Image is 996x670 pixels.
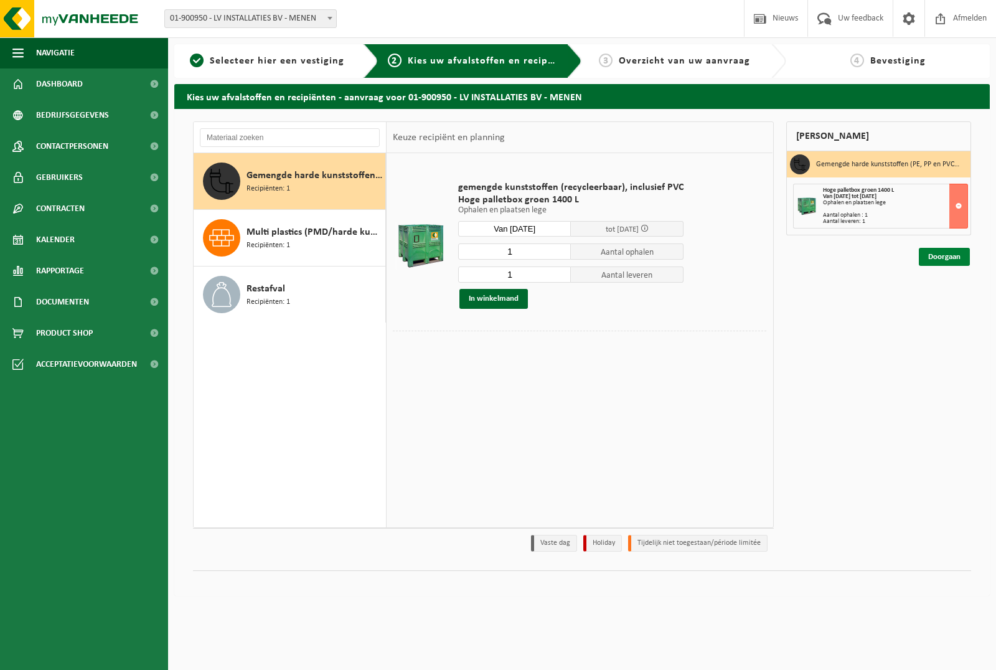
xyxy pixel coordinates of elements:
span: Kies uw afvalstoffen en recipiënten [408,56,579,66]
a: 1Selecteer hier een vestiging [181,54,354,68]
p: Ophalen en plaatsen lege [458,206,684,215]
span: Aantal ophalen [571,243,684,260]
span: Recipiënten: 1 [247,240,290,252]
li: Vaste dag [531,535,577,552]
span: Gemengde harde kunststoffen (PE, PP en PVC), recycleerbaar (industrieel) [247,168,382,183]
button: Gemengde harde kunststoffen (PE, PP en PVC), recycleerbaar (industrieel) Recipiënten: 1 [194,153,386,210]
button: Multi plastics (PMD/harde kunststoffen/spanbanden/EPS/folie naturel/folie gemengd) Recipiënten: 1 [194,210,386,267]
span: Kalender [36,224,75,255]
li: Holiday [583,535,622,552]
span: Recipiënten: 1 [247,183,290,195]
button: Restafval Recipiënten: 1 [194,267,386,323]
a: Doorgaan [919,248,970,266]
span: Restafval [247,281,285,296]
div: [PERSON_NAME] [786,121,972,151]
span: 1 [190,54,204,67]
div: Ophalen en plaatsen lege [823,200,968,206]
span: 2 [388,54,402,67]
strong: Van [DATE] tot [DATE] [823,193,876,200]
div: Aantal leveren: 1 [823,219,968,225]
span: Selecteer hier een vestiging [210,56,344,66]
span: 4 [850,54,864,67]
button: In winkelmand [459,289,528,309]
li: Tijdelijk niet toegestaan/période limitée [628,535,768,552]
span: Bevestiging [870,56,926,66]
span: Navigatie [36,37,75,68]
span: Contactpersonen [36,131,108,162]
span: Rapportage [36,255,84,286]
span: Dashboard [36,68,83,100]
span: Hoge palletbox groen 1400 L [458,194,684,206]
span: gemengde kunststoffen (recycleerbaar), inclusief PVC [458,181,684,194]
span: Acceptatievoorwaarden [36,349,137,380]
span: Bedrijfsgegevens [36,100,109,131]
span: Overzicht van uw aanvraag [619,56,750,66]
span: 01-900950 - LV INSTALLATIES BV - MENEN [164,9,337,28]
span: Documenten [36,286,89,318]
span: Multi plastics (PMD/harde kunststoffen/spanbanden/EPS/folie naturel/folie gemengd) [247,225,382,240]
span: 3 [599,54,613,67]
span: Aantal leveren [571,267,684,283]
span: Recipiënten: 1 [247,296,290,308]
span: Contracten [36,193,85,224]
h3: Gemengde harde kunststoffen (PE, PP en PVC), recycleerbaar (industrieel) [816,154,962,174]
div: Aantal ophalen : 1 [823,212,968,219]
h2: Kies uw afvalstoffen en recipiënten - aanvraag voor 01-900950 - LV INSTALLATIES BV - MENEN [174,84,990,108]
span: 01-900950 - LV INSTALLATIES BV - MENEN [165,10,336,27]
div: Keuze recipiënt en planning [387,122,511,153]
input: Materiaal zoeken [200,128,380,147]
span: Gebruikers [36,162,83,193]
input: Selecteer datum [458,221,571,237]
span: Hoge palletbox groen 1400 L [823,187,894,194]
span: tot [DATE] [606,225,639,234]
span: Product Shop [36,318,93,349]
